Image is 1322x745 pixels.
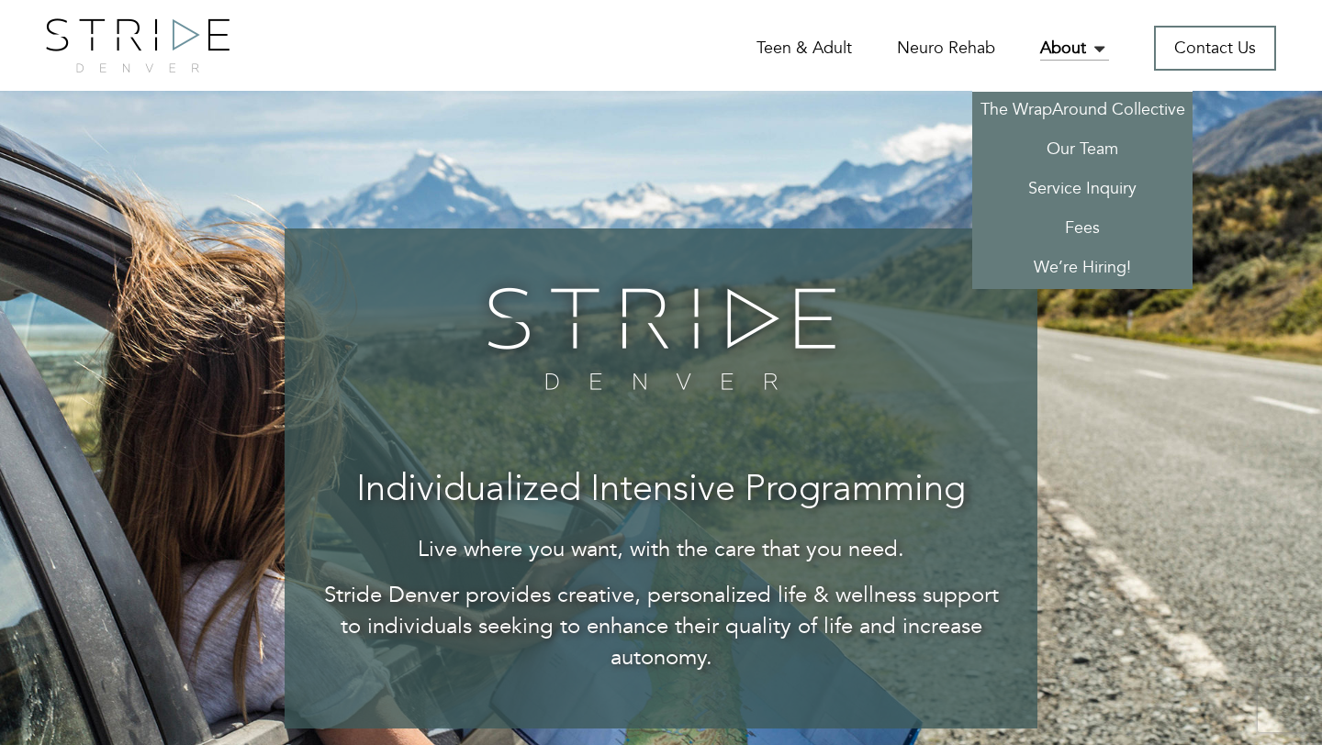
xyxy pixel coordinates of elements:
[321,534,1001,565] p: Live where you want, with the care that you need.
[321,471,1001,511] h3: Individualized Intensive Programming
[1040,37,1109,62] a: About
[972,92,1193,131] a: The WrapAround Collective
[972,210,1193,250] a: Fees
[46,18,230,72] img: logo.png
[756,37,852,60] a: Teen & Adult
[321,580,1001,674] p: Stride Denver provides creative, personalized life & wellness support to individuals seeking to e...
[897,37,995,60] a: Neuro Rehab
[972,131,1193,171] a: Our Team
[476,274,847,403] img: banner-logo.png
[1154,26,1276,71] a: Contact Us
[972,250,1193,289] a: We’re Hiring!
[972,171,1193,210] a: Service Inquiry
